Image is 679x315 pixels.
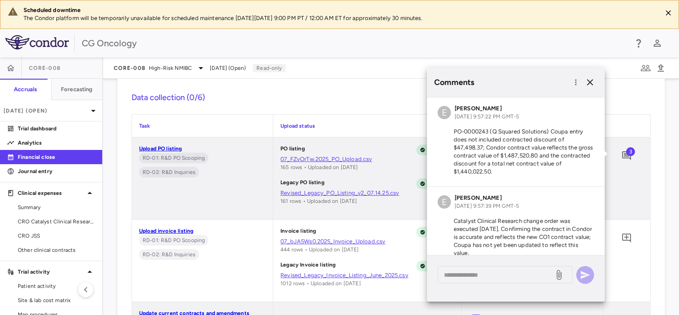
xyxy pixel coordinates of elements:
span: Uploaded [423,146,454,154]
p: Trial activity [18,268,84,276]
span: Other clinical contracts [18,246,95,254]
p: Read-only [253,64,285,72]
p: [DATE] (Open) [4,107,88,115]
span: Patient activity [18,282,95,290]
span: Quarterly, the Clinical consultant or designee inquires of individuals in the R&D department to g... [139,249,199,260]
span: Summary [18,203,95,211]
span: [DATE] (Open) [210,64,246,72]
button: Add comment [619,230,634,246]
a: Upload PO listing [139,145,182,152]
p: Clinical expenses [18,189,84,197]
button: Add comment [619,148,634,163]
span: CORE-008 [29,65,60,72]
a: Revised_Legacy_PO_Listing_v2_07.14.25.csv [280,189,454,197]
span: RD-01: R&D PO Scooping [139,236,208,244]
img: logo-full-SnFGN8VE.png [5,35,69,49]
span: On a quarterly basis, to ensure completeness and accuracy of the accrual workbooks, an Open PO Re... [139,153,208,163]
button: Close [662,6,675,20]
a: Revised_Legacy_Invoice_Listing_June_2025.csv [280,271,454,279]
span: CRO Catalyst Clinical Research [18,218,95,226]
p: The Condor platform will be temporarily unavailable for scheduled maintenance [DATE][DATE] 9:00 P... [24,14,655,22]
span: Uploaded [423,228,454,236]
span: High-Risk NMIBC [149,64,192,72]
p: Journal entry [18,167,95,175]
span: On a quarterly basis, to ensure completeness and accuracy of the accrual workbooks, an Open PO Re... [139,235,208,246]
svg: Add comment [621,233,632,243]
p: PO-0000243 (Q Squared Solutions) Coupa entry does not included contracted discount of $47,498.37;... [438,128,594,176]
span: RD-02: R&D Inquiries [139,250,199,258]
svg: Add comment [621,150,632,161]
p: Catalyst Clinical Research change order was executed [DATE]. Confirming the contract in Condor is... [438,217,594,257]
p: Legacy Invoice listing [280,261,336,271]
h6: Data collection (0/6) [132,92,651,104]
p: Invoice listing [280,227,316,238]
p: Task [139,122,266,130]
span: Uploaded [423,262,454,270]
p: PO listing [280,145,305,155]
span: [DATE] 9:57:39 PM GMT-5 [455,203,519,209]
a: 07_bJA5Ws0.2025_Invoice_Upload.csv [280,238,454,246]
span: 161 rows • Uploaded on [DATE] [280,198,357,204]
span: CRO JSS [18,232,95,240]
div: CG Oncology [82,36,627,50]
span: Uploaded [423,180,454,188]
span: RD-01: R&D PO Scooping [139,154,208,162]
span: Quarterly, the Clinical consultant or designee inquires of individuals in the R&D department to g... [139,167,199,178]
span: [DATE] 9:57:22 PM GMT-5 [455,113,519,120]
p: Financial close [18,153,95,161]
h6: Comments [434,77,569,89]
p: Upload status [280,122,454,130]
span: 3 [626,147,635,156]
p: Trial dashboard [18,125,95,133]
span: 444 rows • Uploaded on [DATE] [280,246,359,253]
a: 07_FZvOrTw.2025_PO_Upload.csv [280,155,454,163]
p: Legacy PO listing [280,178,324,189]
p: Analytics [18,139,95,147]
span: RD-02: R&D Inquiries [139,168,199,176]
div: E [438,195,451,209]
h6: Accruals [14,85,37,93]
a: Upload invoice listing [139,228,193,234]
div: E [438,106,451,119]
h6: Forecasting [61,85,93,93]
h6: [PERSON_NAME] [455,105,519,113]
span: 1012 rows • Uploaded on [DATE] [280,280,361,287]
span: Site & lab cost matrix [18,296,95,304]
div: Scheduled downtime [24,6,655,14]
h6: [PERSON_NAME] [455,194,519,202]
span: 165 rows • Uploaded on [DATE] [280,164,358,170]
span: CORE-008 [114,65,145,72]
